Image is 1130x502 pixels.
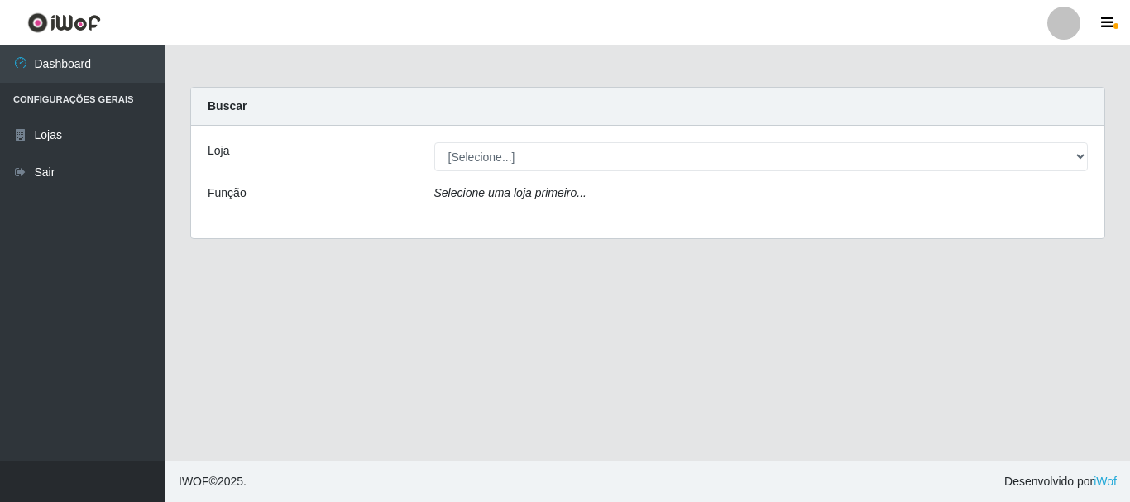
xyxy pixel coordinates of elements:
label: Loja [208,142,229,160]
a: iWof [1094,475,1117,488]
i: Selecione uma loja primeiro... [434,186,587,199]
span: © 2025 . [179,473,247,490]
span: IWOF [179,475,209,488]
strong: Buscar [208,99,247,112]
span: Desenvolvido por [1004,473,1117,490]
label: Função [208,184,247,202]
img: CoreUI Logo [27,12,101,33]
